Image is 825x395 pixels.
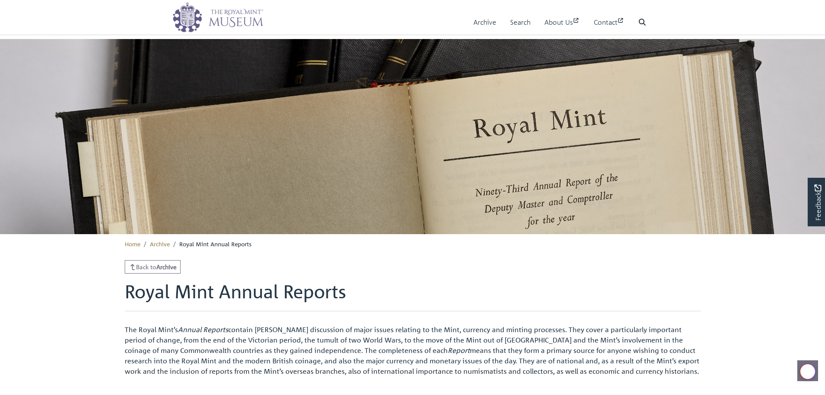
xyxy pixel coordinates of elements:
span: Royal Mint Annual Reports [179,240,252,248]
a: Back toArchive [125,260,181,274]
span: Feedback [812,184,823,220]
h1: Royal Mint Annual Reports [125,281,701,311]
a: Archive [150,240,170,248]
p: The Royal Mint’s contain [PERSON_NAME] discussion of major issues relating to the Mint, currency ... [125,324,701,376]
button: Scroll to top [797,360,818,381]
a: About Us [544,10,580,35]
a: Home [125,240,140,248]
a: Contact [594,10,624,35]
em: Report [448,346,470,355]
a: Search [510,10,531,35]
a: Archive [473,10,496,35]
a: Would you like to provide feedback? [808,178,825,226]
strong: Archive [156,263,177,271]
em: Annual Reports [178,325,228,334]
img: logo_wide.png [172,2,263,33]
